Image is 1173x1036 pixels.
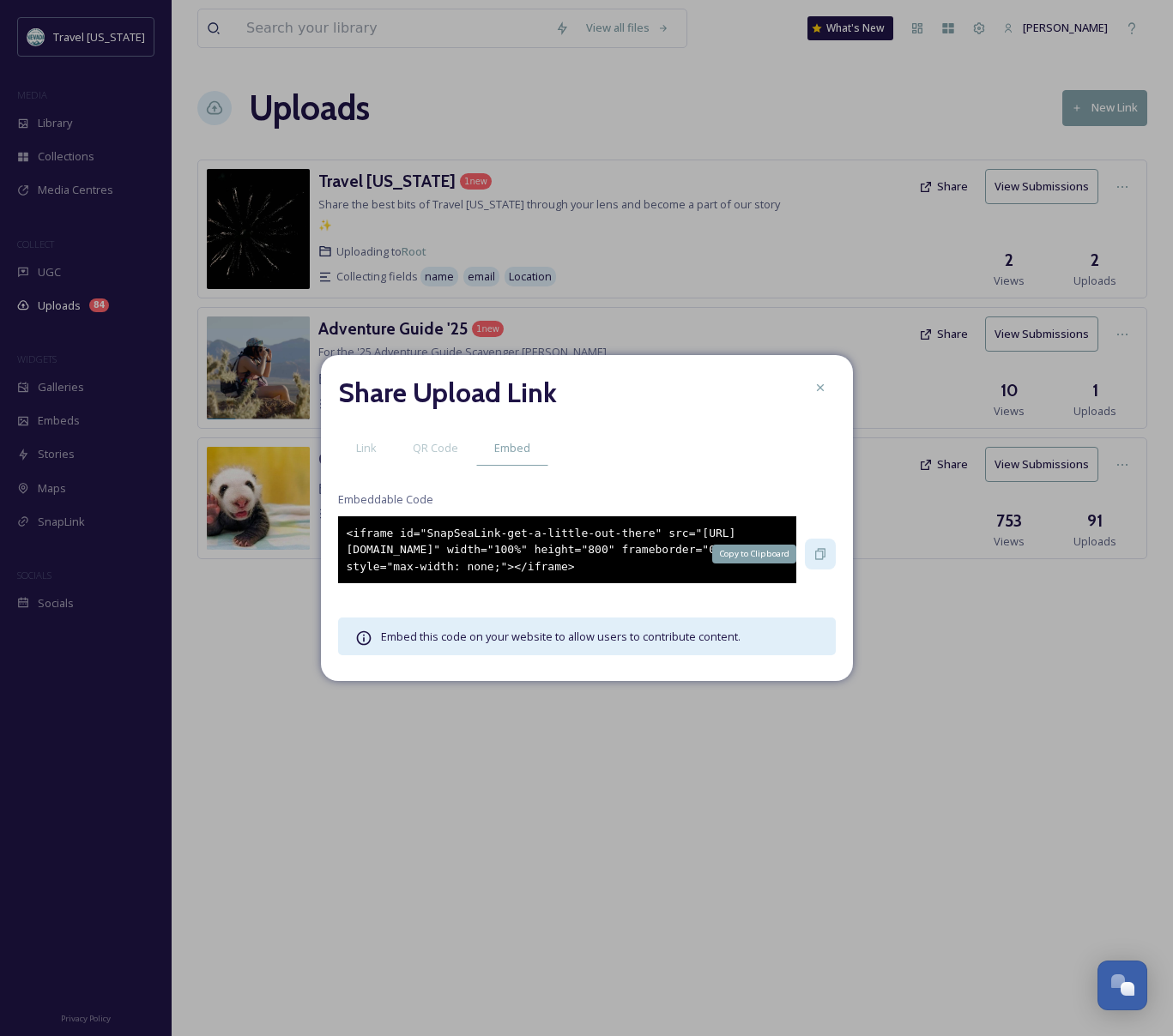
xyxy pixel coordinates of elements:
[338,516,796,584] div: <iframe id="SnapSeaLink-get-a-little-out-there" src="[URL][DOMAIN_NAME]" width="100%" height="800...
[381,629,741,644] span: Embed this code on your website to allow users to contribute content.
[338,491,433,508] span: Embeddable Code
[356,440,377,456] span: Link
[494,440,530,456] span: Embed
[413,440,458,456] span: QR Code
[1097,961,1147,1010] button: Open Chat
[338,372,557,413] h2: Share Upload Link
[712,545,796,563] div: Copy to Clipboard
